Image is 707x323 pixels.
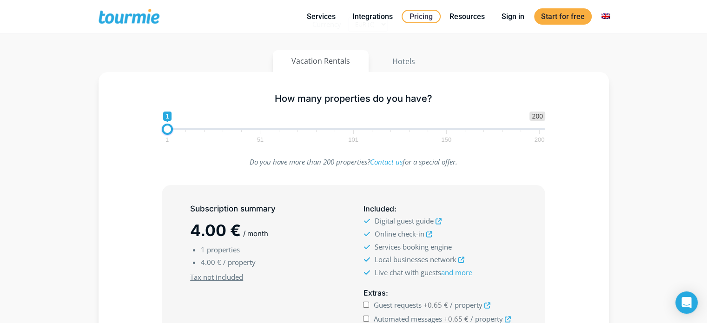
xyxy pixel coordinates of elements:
span: Local businesses network [374,255,456,264]
span: +0.65 € [423,300,448,310]
u: Tax not included [190,272,243,282]
h5: Subscription summary [190,203,344,215]
span: properties [207,245,240,254]
p: Do you have more than 200 properties? for a special offer. [162,156,545,168]
span: / month [243,229,268,238]
span: Included [363,204,394,213]
a: Integrations [345,11,400,22]
span: 150 [440,138,453,142]
span: 1 [163,112,172,121]
h5: : [363,287,516,299]
span: / property [450,300,482,310]
a: Resources [443,11,492,22]
span: Extras [363,288,385,297]
span: 51 [256,138,265,142]
span: 1 [201,245,205,254]
span: Digital guest guide [374,216,433,225]
span: Services booking engine [374,242,451,251]
span: Online check-in [374,229,424,238]
span: 101 [347,138,360,142]
h5: : [363,203,516,215]
span: 4.00 € [190,221,241,240]
span: / property [223,257,256,267]
span: Live chat with guests [374,268,472,277]
div: Open Intercom Messenger [675,291,698,314]
button: Hotels [373,50,434,73]
span: 200 [529,112,545,121]
a: and more [441,268,472,277]
a: Contact us [370,157,403,166]
button: Vacation Rentals [273,50,369,72]
a: Services [300,11,343,22]
a: Pricing [402,10,441,23]
a: Start for free [534,8,592,25]
span: 4.00 € [201,257,221,267]
a: Sign in [495,11,531,22]
span: 1 [164,138,170,142]
span: Guest requests [374,300,422,310]
h5: How many properties do you have? [162,93,545,105]
span: 200 [533,138,546,142]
